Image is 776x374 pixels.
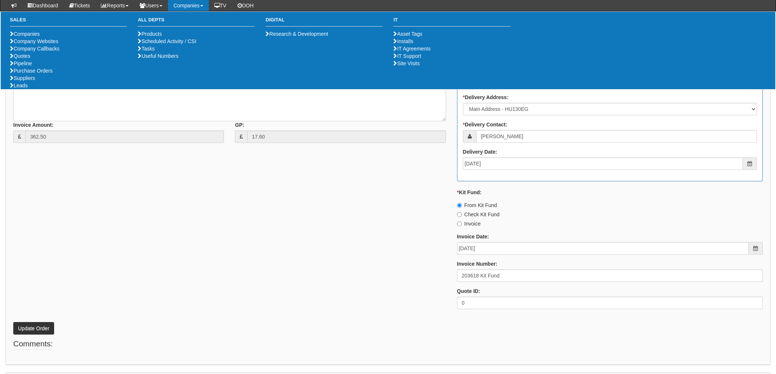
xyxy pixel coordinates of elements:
h3: Digital [266,17,382,27]
label: Invoice Date: [457,233,489,240]
a: Site Visits [393,60,419,66]
label: Invoice Amount: [13,121,53,129]
h3: All Depts [138,17,254,27]
button: Update Order [13,322,54,335]
a: Quotes [10,53,30,59]
a: Products [138,31,162,37]
label: GP: [235,121,244,129]
input: From Kit Fund [457,203,462,208]
input: Invoice [457,221,462,226]
label: Check Kit Fund [457,211,500,218]
label: Delivery Date: [463,148,497,155]
label: Quote ID: [457,287,480,295]
a: Company Callbacks [10,46,60,52]
a: Leads [10,83,28,88]
label: From Kit Fund [457,202,497,209]
input: Check Kit Fund [457,212,462,217]
label: Invoice Number: [457,260,498,268]
a: Companies [10,31,40,37]
a: Installs [393,38,413,44]
legend: Comments: [13,338,53,350]
a: Tasks [138,46,155,52]
a: Asset Tags [393,31,422,37]
a: Research & Development [266,31,328,37]
a: Suppliers [10,75,35,81]
a: Pipeline [10,60,32,66]
h3: Sales [10,17,127,27]
a: IT Support [393,53,421,59]
h3: IT [393,17,510,27]
textarea: Linked to ticket 398478 [13,79,446,121]
a: Purchase Orders [10,68,53,74]
label: Delivery Contact: [463,121,508,128]
a: IT Agreements [393,46,431,52]
label: Delivery Address: [463,94,509,101]
a: Company Websites [10,38,58,44]
a: Scheduled Activity / CSI [138,38,196,44]
label: Kit Fund: [457,189,482,196]
a: Useful Numbers [138,53,178,59]
label: Invoice [457,220,481,227]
